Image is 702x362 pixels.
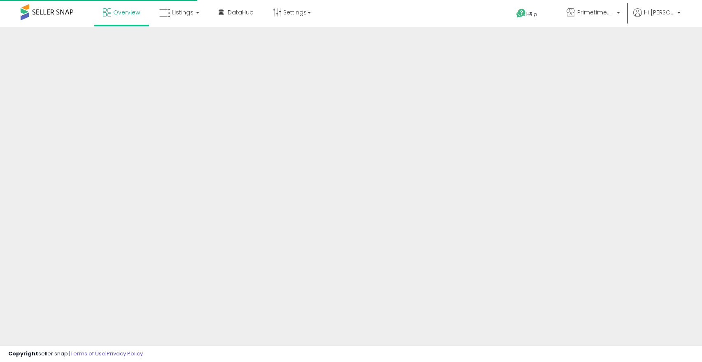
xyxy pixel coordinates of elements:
span: Overview [113,8,140,16]
span: Listings [172,8,194,16]
i: Get Help [516,8,526,19]
span: DataHub [228,8,254,16]
a: Terms of Use [70,350,105,357]
a: Privacy Policy [107,350,143,357]
a: Help [510,2,553,27]
div: seller snap | | [8,350,143,358]
a: Hi [PERSON_NAME] [633,8,681,27]
span: Hi [PERSON_NAME] [644,8,675,16]
span: Help [526,11,537,18]
strong: Copyright [8,350,38,357]
span: Primetimedeals [577,8,614,16]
